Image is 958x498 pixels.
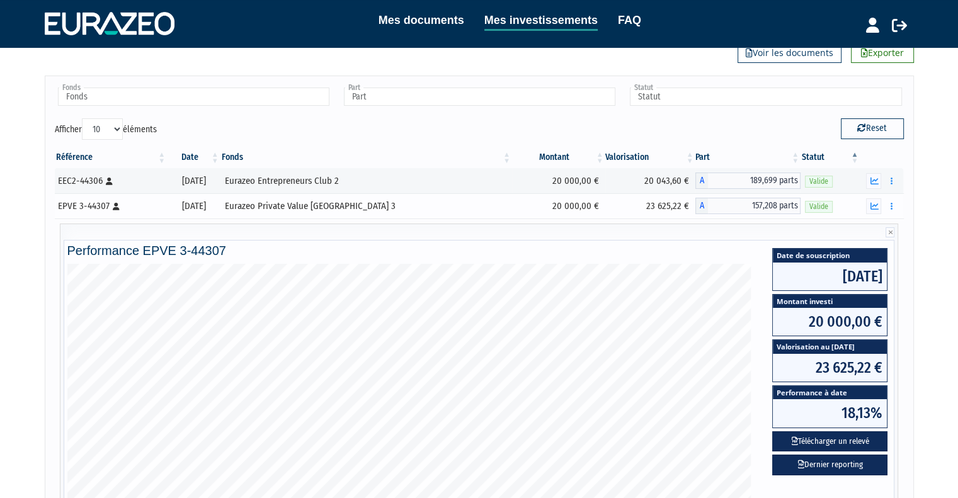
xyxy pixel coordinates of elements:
[45,12,174,35] img: 1732889491-logotype_eurazeo_blanc_rvb.png
[67,244,891,257] h4: Performance EPVE 3-44307
[695,173,801,189] div: A - Eurazeo Entrepreneurs Club 2
[512,193,605,218] td: 20 000,00 €
[695,173,708,189] span: A
[58,200,163,213] div: EPVE 3-44307
[167,147,220,168] th: Date: activer pour trier la colonne par ordre croissant
[773,308,887,336] span: 20 000,00 €
[379,11,464,29] a: Mes documents
[55,147,168,168] th: Référence : activer pour trier la colonne par ordre croissant
[605,147,695,168] th: Valorisation: activer pour trier la colonne par ordre croissant
[618,11,641,29] a: FAQ
[801,147,860,168] th: Statut : activer pour trier la colonne par ordre d&eacute;croissant
[773,249,887,262] span: Date de souscription
[220,147,512,168] th: Fonds: activer pour trier la colonne par ordre croissant
[738,43,841,63] a: Voir les documents
[171,200,215,213] div: [DATE]
[851,43,914,63] a: Exporter
[708,173,801,189] span: 189,699 parts
[55,118,157,140] label: Afficher éléments
[695,198,708,214] span: A
[841,118,904,139] button: Reset
[695,198,801,214] div: A - Eurazeo Private Value Europe 3
[772,431,887,452] button: Télécharger un relevé
[773,295,887,308] span: Montant investi
[805,201,833,213] span: Valide
[225,200,508,213] div: Eurazeo Private Value [GEOGRAPHIC_DATA] 3
[773,340,887,353] span: Valorisation au [DATE]
[773,386,887,399] span: Performance à date
[225,174,508,188] div: Eurazeo Entrepreneurs Club 2
[512,168,605,193] td: 20 000,00 €
[171,174,215,188] div: [DATE]
[773,399,887,427] span: 18,13%
[772,455,887,475] a: Dernier reporting
[484,11,598,31] a: Mes investissements
[512,147,605,168] th: Montant: activer pour trier la colonne par ordre croissant
[605,193,695,218] td: 23 625,22 €
[82,118,123,140] select: Afficheréléments
[773,263,887,290] span: [DATE]
[695,147,801,168] th: Part: activer pour trier la colonne par ordre croissant
[605,168,695,193] td: 20 043,60 €
[113,203,120,210] i: [Français] Personne physique
[58,174,163,188] div: EEC2-44306
[773,354,887,382] span: 23 625,22 €
[708,198,801,214] span: 157,208 parts
[805,176,833,188] span: Valide
[106,178,113,185] i: [Français] Personne physique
